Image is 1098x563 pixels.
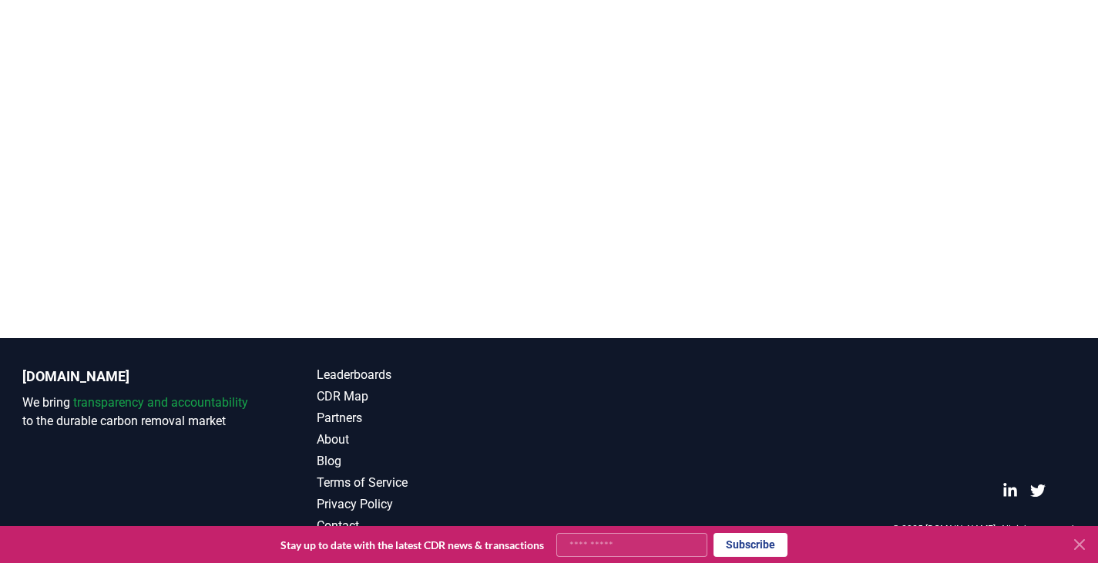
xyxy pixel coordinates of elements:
a: Terms of Service [317,474,549,492]
a: Partners [317,409,549,427]
a: About [317,431,549,449]
p: We bring to the durable carbon removal market [22,394,255,431]
a: Contact [317,517,549,535]
p: [DOMAIN_NAME] [22,366,255,387]
span: transparency and accountability [73,395,248,410]
a: Twitter [1030,483,1046,498]
p: © 2025 [DOMAIN_NAME]. All rights reserved. [892,523,1076,535]
a: Privacy Policy [317,495,549,514]
a: Leaderboards [317,366,549,384]
a: LinkedIn [1002,483,1018,498]
a: Blog [317,452,549,471]
a: CDR Map [317,387,549,406]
